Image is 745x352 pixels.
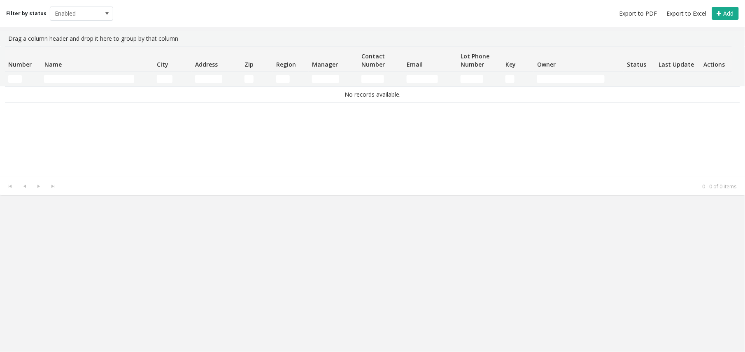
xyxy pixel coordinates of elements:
[244,75,254,83] input: Zip Filter
[664,8,710,19] button: Export to Excel
[461,75,483,83] input: Lot Phone Number Filter
[403,72,457,86] td: Email Filter
[358,72,403,86] td: Contact Number Filter
[362,52,385,68] span: Contact Number
[5,31,740,46] div: Drag a column header and drop it here to group by that column
[273,72,309,86] td: Region Filter
[312,75,339,83] input: Manager Filter
[244,60,254,68] span: Zip
[8,75,22,83] input: Number Filter
[276,75,290,83] input: Region Filter
[407,60,423,68] span: Email
[457,72,502,86] td: Lot Phone Number Filter
[5,72,41,86] td: Number Filter
[6,10,47,17] label: Filter by status
[50,7,100,20] span: Enabled
[195,60,218,68] span: Address
[361,75,384,83] input: Contact Number Filter
[537,75,605,83] input: Owner Filter
[309,72,358,86] td: Manager Filter
[461,52,489,68] span: Lot Phone Number
[619,9,657,18] span: Export to PDF
[44,75,134,83] input: Name Filter
[505,75,515,83] input: Key Filter
[312,60,338,68] span: Manager
[65,183,737,190] kendo-pager-info: 0 - 0 of 0 items
[192,72,241,86] td: Address Filter
[276,60,296,68] span: Region
[195,75,222,83] input: Address Filter
[659,60,694,68] span: Last Update
[667,9,707,18] span: Export to Excel
[154,72,192,86] td: City Filter
[724,9,734,17] span: Add
[502,72,534,86] td: Key Filter
[157,75,172,83] input: City Filter
[41,72,153,86] td: Name Filter
[700,47,732,72] th: Actions
[44,60,62,68] span: Name
[407,75,438,83] input: Email Filter
[157,60,168,68] span: City
[241,72,273,86] td: Zip Filter
[624,72,655,86] td: Status Filter
[712,7,739,20] button: Add
[506,60,516,68] span: Key
[624,47,655,72] th: Status
[616,8,661,19] button: Export to PDF
[534,72,624,86] td: Owner Filter
[5,87,740,102] td: No records available.
[655,72,700,86] td: Last Update Filter
[537,60,556,68] span: Owner
[8,60,32,68] span: Number
[700,72,732,86] td: Actions Filter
